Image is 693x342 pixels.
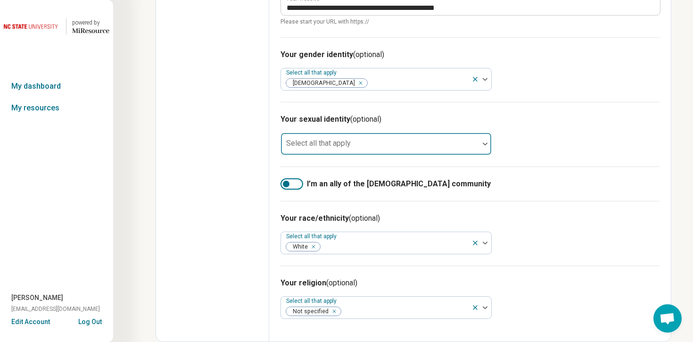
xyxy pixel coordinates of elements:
label: Select all that apply [286,298,338,304]
a: North Carolina State University powered by [4,15,109,38]
label: Select all that apply [286,139,351,148]
span: [DEMOGRAPHIC_DATA] [286,79,358,88]
span: I’m an ally of the [DEMOGRAPHIC_DATA] community [307,178,491,190]
h3: Your religion [280,277,660,289]
span: (optional) [350,115,381,124]
span: (optional) [349,214,380,223]
span: Please start your URL with https:// [280,17,660,26]
div: powered by [72,18,109,27]
span: White [286,242,311,251]
span: [EMAIL_ADDRESS][DOMAIN_NAME] [11,305,100,313]
h3: Your sexual identity [280,114,660,125]
button: Edit Account [11,317,50,327]
span: Not specified [286,307,331,316]
img: North Carolina State University [4,15,60,38]
button: Log Out [78,317,102,325]
h3: Your race/ethnicity [280,213,660,224]
h3: Your gender identity [280,49,660,60]
div: Open chat [653,304,682,333]
span: (optional) [326,278,357,287]
span: [PERSON_NAME] [11,293,63,303]
span: (optional) [353,50,384,59]
label: Select all that apply [286,69,338,76]
label: Select all that apply [286,233,338,240]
